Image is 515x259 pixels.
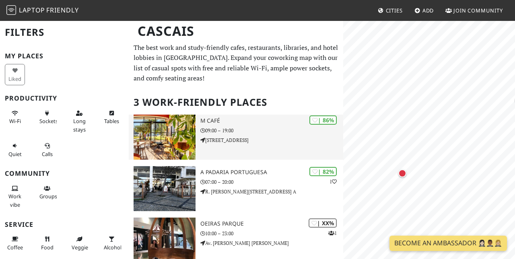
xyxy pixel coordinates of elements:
[69,107,89,136] button: Long stays
[41,244,54,251] span: Food
[129,166,343,211] a: A Padaria Portuguesa | 82% 1 A Padaria Portuguesa 07:00 – 20:00 R. [PERSON_NAME][STREET_ADDRESS] A
[386,7,403,14] span: Cities
[73,117,86,133] span: Long stays
[200,127,344,134] p: 09:00 – 19:00
[6,4,79,18] a: LaptopFriendly LaptopFriendly
[104,117,119,125] span: Work-friendly tables
[19,6,45,14] span: Laptop
[442,3,506,18] a: Join Community
[42,150,53,158] span: Video/audio calls
[5,221,124,228] h3: Service
[72,244,88,251] span: Veggie
[5,170,124,177] h3: Community
[411,3,437,18] a: Add
[422,7,434,14] span: Add
[134,90,338,115] h2: 3 Work-Friendly Places
[453,7,503,14] span: Join Community
[37,232,57,254] button: Food
[200,230,344,237] p: 10:00 – 23:00
[5,232,25,254] button: Coffee
[134,115,196,160] img: M Café
[5,139,25,160] button: Quiet
[39,117,58,125] span: Power sockets
[37,107,57,128] button: Sockets
[328,229,337,237] p: 1
[46,6,78,14] span: Friendly
[6,5,16,15] img: LaptopFriendly
[9,117,21,125] span: Stable Wi-Fi
[200,169,344,176] h3: A Padaria Portuguesa
[37,139,57,160] button: Calls
[309,167,337,176] div: | 82%
[309,218,337,228] div: | XX%
[5,52,124,60] h3: My Places
[134,166,196,211] img: A Padaria Portuguesa
[5,107,25,128] button: Wi-Fi
[37,182,57,203] button: Groups
[134,43,338,84] p: The best work and study-friendly cafes, restaurants, libraries, and hotel lobbies in [GEOGRAPHIC_...
[5,95,124,102] h3: Productivity
[101,232,122,254] button: Alcohol
[129,115,343,160] a: M Café | 86% M Café 09:00 – 19:00 [STREET_ADDRESS]
[39,193,57,200] span: Group tables
[104,244,122,251] span: Alcohol
[200,117,344,124] h3: M Café
[200,220,344,227] h3: Oeiras Parque
[5,182,25,211] button: Work vibe
[101,107,122,128] button: Tables
[69,232,89,254] button: Veggie
[7,244,23,251] span: Coffee
[394,165,410,181] div: Map marker
[8,150,22,158] span: Quiet
[200,136,344,144] p: [STREET_ADDRESS]
[5,20,124,45] h2: Filters
[8,193,21,208] span: People working
[330,178,337,185] p: 1
[309,115,337,125] div: | 86%
[389,236,507,251] a: Become an Ambassador 🤵🏻‍♀️🤵🏾‍♂️🤵🏼‍♀️
[375,3,406,18] a: Cities
[200,239,344,247] p: Av. [PERSON_NAME] [PERSON_NAME]
[200,178,344,186] p: 07:00 – 20:00
[131,20,342,42] h1: Cascais
[200,188,344,195] p: R. [PERSON_NAME][STREET_ADDRESS] A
